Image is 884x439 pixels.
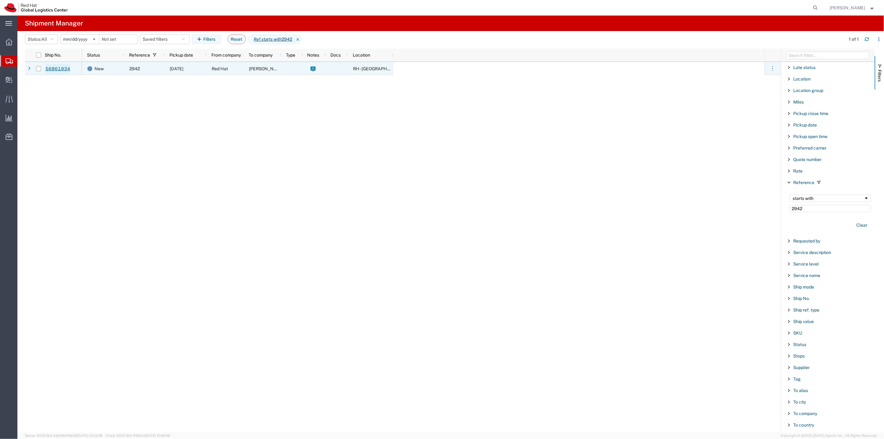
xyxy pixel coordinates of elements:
[140,34,190,44] button: Saved filters
[793,284,814,289] span: Ship mode
[286,53,295,58] span: Type
[248,35,295,44] span: Ref starts with 2942
[793,273,820,278] span: Service name
[793,134,827,139] span: Pickup open time
[249,53,273,58] span: To company
[25,16,83,31] h4: Shipment Manager
[254,36,282,43] i: Ref starts with
[781,433,877,438] span: Copyright © [DATE]-[DATE] Agistix Inc., All Rights Reserved
[170,66,183,71] span: 09/19/2025
[793,377,801,381] span: Tag
[331,53,341,58] span: Docs
[793,122,817,127] span: Pickup date
[94,62,104,75] span: New
[793,111,828,116] span: Pickup close time
[212,66,228,71] span: Red Hat
[211,53,241,58] span: From company
[307,53,319,58] span: Notes
[228,34,246,44] button: Reset
[793,330,802,335] span: SKU
[793,88,823,93] span: Location group
[790,205,871,212] input: Filter Value
[793,307,819,312] span: Ship ref. type
[61,35,99,44] input: Not set
[45,53,61,58] span: Ship No.
[25,434,103,437] span: Server: 2025.19.0-b9208248b56
[830,4,876,12] button: [PERSON_NAME]
[793,296,810,301] span: Ship No.
[853,220,871,230] button: Clear
[99,35,137,44] input: Not set
[353,53,370,58] span: Location
[793,99,804,104] span: Miles
[105,434,170,437] span: Client: 2025.19.0-1f462a1
[793,319,814,324] span: Ship value
[849,36,860,43] div: 1 of 1
[25,34,58,44] button: Status:All
[793,400,806,404] span: To city
[793,238,820,243] span: Requested by
[793,411,817,416] span: To company
[87,53,100,58] span: Status
[45,64,71,74] a: 56861934
[793,157,822,162] span: Quote number
[786,52,869,59] input: Filter Columns Input
[129,66,140,71] span: 2942
[169,53,193,58] span: Pickup date
[793,261,819,266] span: Service level
[77,434,103,437] span: [DATE] 10:22:58
[129,53,150,58] span: Reference
[793,388,808,393] span: To alias
[353,66,406,71] span: RH - Raleigh
[145,434,170,437] span: [DATE] 10:06:59
[192,34,221,44] button: Filters
[793,354,805,358] span: Stops
[793,250,831,255] span: Service description
[793,196,864,201] div: starts with
[249,66,284,71] span: Hugo Hezel
[793,65,816,70] span: Late status
[793,365,810,370] span: Supplier
[41,37,47,42] span: All
[790,195,871,202] div: Filtering operator
[830,4,865,11] span: Jason Alexander
[793,423,814,427] span: To country
[793,169,803,173] span: Rate
[793,146,826,150] span: Preferred carrier
[793,342,806,347] span: Status
[4,3,68,12] img: logo
[793,76,811,81] span: Location
[781,62,875,432] div: Filter List 66 Filters
[877,70,882,82] span: Filters
[793,180,814,185] span: Reference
